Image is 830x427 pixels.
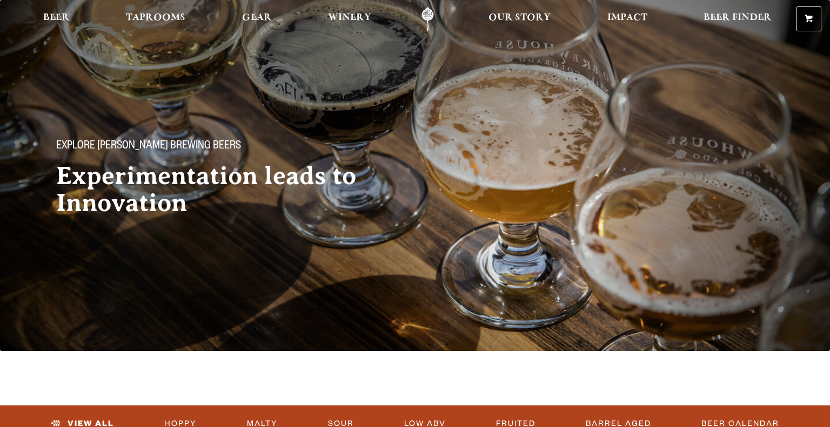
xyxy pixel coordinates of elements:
span: Beer Finder [704,13,772,22]
span: Impact [607,13,647,22]
h2: Experimentation leads to Innovation [56,162,393,216]
a: Winery [321,7,378,31]
span: Explore [PERSON_NAME] Brewing Beers [56,140,241,154]
a: Our Story [481,7,558,31]
span: Beer [43,13,70,22]
span: Our Story [488,13,551,22]
a: Impact [600,7,654,31]
span: Winery [328,13,371,22]
span: Taprooms [126,13,185,22]
a: Gear [235,7,279,31]
a: Beer Finder [697,7,779,31]
a: Beer [36,7,77,31]
a: Taprooms [119,7,192,31]
a: Odell Home [407,7,448,31]
span: Gear [242,13,272,22]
